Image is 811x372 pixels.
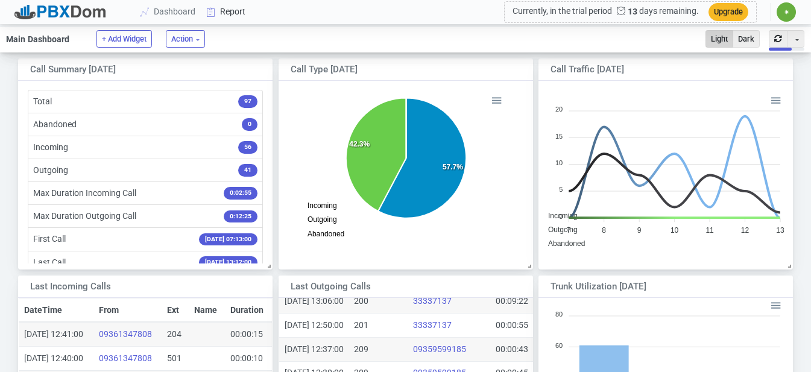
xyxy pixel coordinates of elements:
[225,298,272,322] th: Duration
[733,30,760,48] button: Dark
[28,181,263,205] li: Max Duration Incoming Call
[28,251,263,274] li: Last Call
[671,226,679,235] tspan: 10
[93,298,162,322] th: From
[242,118,257,131] span: 0
[491,93,501,104] div: Menu
[30,280,238,294] div: Last Incoming Calls
[555,311,563,318] tspan: 80
[559,186,563,193] tspan: 5
[28,204,263,228] li: Max Duration Outgoing Call
[699,7,748,16] a: Upgrade
[308,216,337,224] span: Outgoing
[602,226,606,235] tspan: 8
[612,7,637,16] b: 13
[225,347,272,371] td: 00:00:10
[770,298,780,309] div: Menu
[637,226,642,235] tspan: 9
[308,230,344,238] span: Abandoned
[413,344,466,354] a: 09359599185
[225,322,272,346] td: 00:00:15
[238,141,257,154] span: 56
[784,8,789,16] span: ✷
[279,314,349,338] td: [DATE] 12:50:00
[201,1,251,23] a: Report
[28,159,263,182] li: Outgoing
[490,314,534,338] td: 00:00:55
[776,2,797,22] button: ✷
[776,226,784,235] tspan: 13
[238,164,257,177] span: 41
[413,296,452,306] a: 33337137
[279,337,349,361] td: [DATE] 12:37:00
[162,347,189,371] td: 501
[548,225,578,234] span: Outgoing
[30,63,238,77] div: Call Summary [DATE]
[189,298,225,322] th: Name
[349,337,374,361] td: 209
[490,337,534,361] td: 00:00:43
[162,322,189,346] td: 204
[308,202,337,210] span: Incoming
[291,280,498,294] div: Last Outgoing Calls
[705,226,714,235] tspan: 11
[567,226,571,235] tspan: 7
[413,320,452,330] a: 33337137
[238,95,257,108] span: 97
[19,298,93,322] th: DateTime
[96,30,152,48] button: + Add Widget
[162,298,189,322] th: Ext
[490,289,534,313] td: 00:09:22
[279,289,349,313] td: [DATE] 13:06:00
[224,187,257,200] span: 0:02:55
[559,213,563,220] tspan: 0
[705,30,733,48] button: Light
[349,289,374,313] td: 200
[28,227,263,251] li: First Call
[741,226,749,235] tspan: 12
[551,63,758,77] div: Call Traffic [DATE]
[99,353,152,363] a: 09361347808
[513,7,699,16] span: Currently, in the trial period days remaining.
[708,3,748,20] button: Upgrade
[349,314,374,338] td: 201
[99,329,152,339] a: 09361347808
[770,93,780,104] div: Menu
[548,211,578,219] span: Incoming
[199,256,257,269] span: [DATE] 13:12:00
[548,239,585,248] span: Abandoned
[28,90,263,113] li: Total
[28,136,263,159] li: Incoming
[224,210,257,223] span: 0:12:25
[199,233,257,246] span: [DATE] 07:13:00
[28,113,263,136] li: Abandoned
[291,63,498,77] div: Call Type [DATE]
[135,1,201,23] a: Dashboard
[555,342,563,349] tspan: 60
[19,347,93,371] td: [DATE] 12:40:00
[166,30,205,48] button: Action
[551,280,758,294] div: Trunk Utilization [DATE]
[555,106,563,113] tspan: 20
[555,159,563,166] tspan: 10
[555,133,563,140] tspan: 15
[19,322,93,346] td: [DATE] 12:41:00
